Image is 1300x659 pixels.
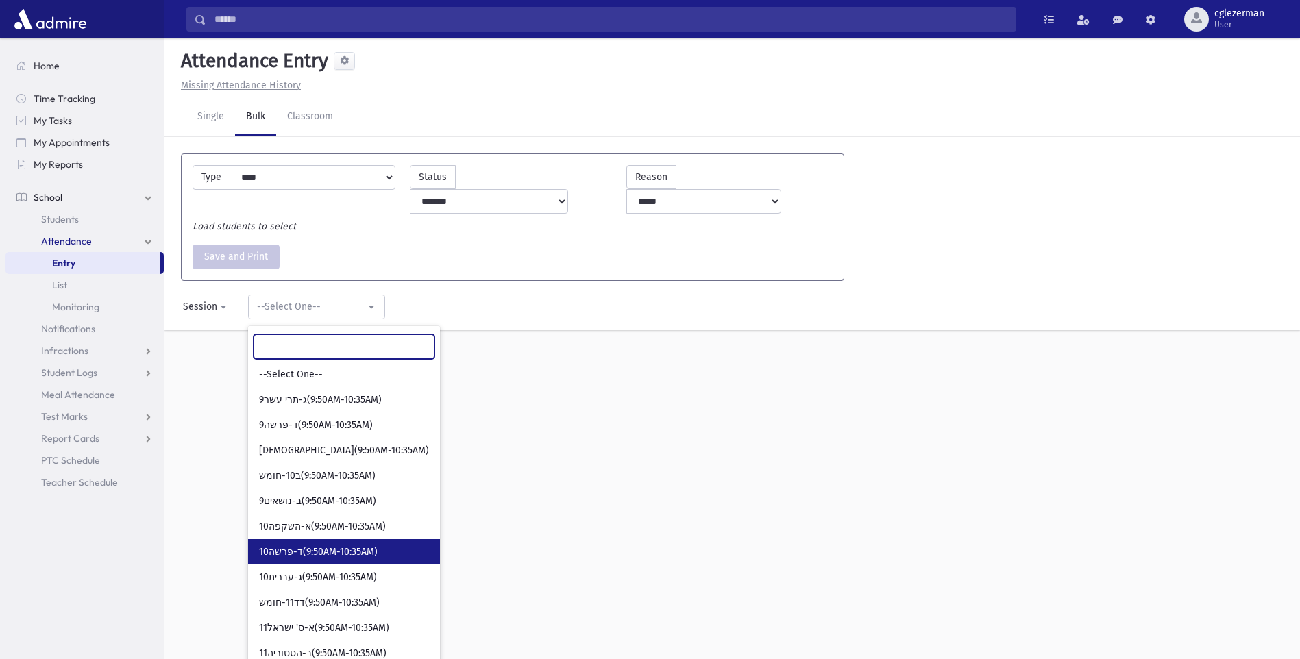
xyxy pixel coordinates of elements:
a: List [5,274,164,296]
a: Meal Attendance [5,384,164,406]
u: Missing Attendance History [181,79,301,91]
span: My Tasks [34,114,72,127]
span: 9ד-פרשה(9:50AM-10:35AM) [259,419,373,432]
a: Missing Attendance History [175,79,301,91]
span: Meal Attendance [41,388,115,401]
input: Search [206,7,1016,32]
img: AdmirePro [11,5,90,33]
span: 10ד-פרשה(9:50AM-10:35AM) [259,545,378,559]
label: Reason [626,165,676,189]
a: Home [5,55,164,77]
span: 10א-השקפה(9:50AM-10:35AM) [259,520,386,534]
span: User [1214,19,1264,30]
div: Load students to select [186,219,839,234]
a: Infractions [5,340,164,362]
a: My Tasks [5,110,164,132]
span: Monitoring [52,301,99,313]
a: Attendance [5,230,164,252]
span: Notifications [41,323,95,335]
span: Students [41,213,79,225]
button: Session [174,295,237,319]
a: Notifications [5,318,164,340]
span: Time Tracking [34,92,95,105]
a: Teacher Schedule [5,471,164,493]
span: [DEMOGRAPHIC_DATA](9:50AM-10:35AM) [259,444,429,458]
a: Students [5,208,164,230]
span: Student Logs [41,366,97,379]
span: דד11-חומש(9:50AM-10:35AM) [259,596,380,610]
a: Monitoring [5,296,164,318]
div: --Select One-- [257,299,365,314]
a: Test Marks [5,406,164,427]
div: Session [183,299,217,314]
span: 9ג-תרי עשר(9:50AM-10:35AM) [259,393,382,407]
a: Report Cards [5,427,164,449]
span: cglezerman [1214,8,1264,19]
a: Entry [5,252,160,274]
button: Save and Print [193,245,280,269]
span: Attendance [41,235,92,247]
span: Report Cards [41,432,99,445]
span: My Appointments [34,136,110,149]
a: Single [186,98,235,136]
span: 11א-ס' ישראל(9:50AM-10:35AM) [259,621,389,635]
span: Test Marks [41,410,88,423]
span: ב10-חומש(9:50AM-10:35AM) [259,469,376,483]
span: List [52,279,67,291]
a: Classroom [276,98,344,136]
a: School [5,186,164,208]
a: Time Tracking [5,88,164,110]
a: PTC Schedule [5,449,164,471]
h5: Attendance Entry [175,49,328,73]
label: Type [193,165,230,190]
a: My Appointments [5,132,164,153]
input: Search [254,334,434,359]
span: Entry [52,257,75,269]
a: Bulk [235,98,276,136]
span: School [34,191,62,203]
span: PTC Schedule [41,454,100,467]
a: Student Logs [5,362,164,384]
a: My Reports [5,153,164,175]
span: Infractions [41,345,88,357]
span: Home [34,60,60,72]
span: 9ב-נושאים(9:50AM-10:35AM) [259,495,376,508]
button: --Select One-- [248,295,385,319]
span: My Reports [34,158,83,171]
span: 10ג-עברית(9:50AM-10:35AM) [259,571,377,584]
span: --Select One-- [259,368,323,382]
span: Teacher Schedule [41,476,118,488]
label: Status [410,165,456,189]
